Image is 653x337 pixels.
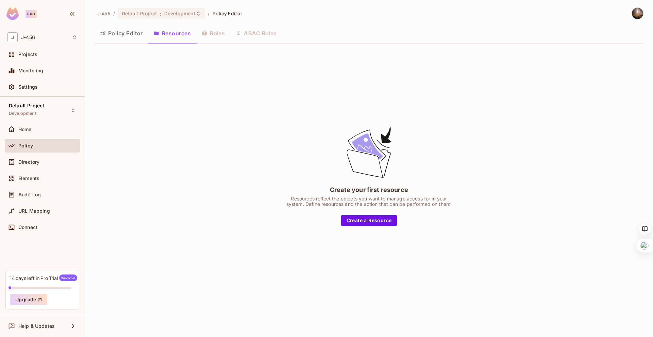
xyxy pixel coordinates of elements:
[59,274,77,281] span: Welcome!
[9,103,44,108] span: Default Project
[9,111,36,116] span: Development
[18,225,37,230] span: Connect
[160,11,162,16] span: :
[113,10,115,17] li: /
[164,10,196,17] span: Development
[18,176,39,181] span: Elements
[632,8,643,19] img: J Richard
[18,159,39,165] span: Directory
[95,25,148,42] button: Policy Editor
[18,68,44,73] span: Monitoring
[10,294,47,305] button: Upgrade
[330,185,408,194] div: Create your first resource
[148,25,196,42] button: Resources
[122,10,157,17] span: Default Project
[18,52,37,57] span: Projects
[18,208,50,214] span: URL Mapping
[18,192,41,197] span: Audit Log
[341,215,397,226] button: Create a Resource
[18,127,32,132] span: Home
[10,274,77,281] div: 14 days left in Pro Trial
[208,10,210,17] li: /
[21,35,35,40] span: Workspace: J-456
[284,196,454,207] div: Resources reflect the objects you want to manage access for in your system. Define resources and ...
[213,10,242,17] span: Policy Editor
[7,32,18,42] span: J
[18,323,55,329] span: Help & Updates
[26,10,37,18] div: Pro
[97,10,111,17] span: the active workspace
[18,84,38,90] span: Settings
[18,143,33,148] span: Policy
[6,7,19,20] img: SReyMgAAAABJRU5ErkJggg==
